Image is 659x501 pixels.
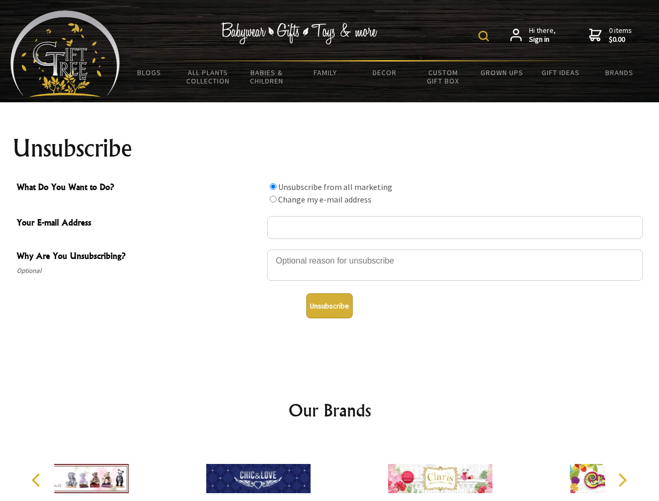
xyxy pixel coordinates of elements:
[296,62,355,83] a: Family
[221,22,378,44] img: Babywear - Gifts - Toys & more
[531,62,590,83] a: Gift Ideas
[21,398,639,423] h2: Our Brands
[17,249,262,265] span: Why Are You Unsubscribing?
[478,31,489,41] img: product search
[306,293,353,318] button: Unsubscribe
[237,62,296,92] a: Babies & Children
[609,35,632,44] strong: $0.00
[17,216,262,231] span: Your E-mail Address
[510,26,556,44] a: Hi there,Sign in
[267,216,643,239] input: Your E-mail Address
[472,62,531,83] a: Grown Ups
[26,469,49,492] button: Previous
[270,183,277,190] input: What Do You Want to Do?
[270,196,277,202] input: What Do You Want to Do?
[529,26,556,44] span: Hi there,
[589,26,632,44] a: 0 items$0.00
[355,62,414,83] a: Decor
[10,10,120,97] img: Babyware - Gifts - Toys and more...
[179,62,238,92] a: All Plants Collection
[278,194,372,205] label: Change my e-mail address
[278,182,392,192] label: Unsubscribe from all marketing
[120,62,179,83] a: BLOGS
[529,35,556,44] strong: Sign in
[13,136,647,161] h1: Unsubscribe
[610,469,633,492] button: Next
[17,265,262,277] span: Optional
[267,249,643,281] textarea: Why Are You Unsubscribing?
[590,62,649,83] a: Brands
[17,181,262,196] span: What Do You Want to Do?
[414,62,473,92] a: Custom Gift Box
[609,26,632,44] span: 0 items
